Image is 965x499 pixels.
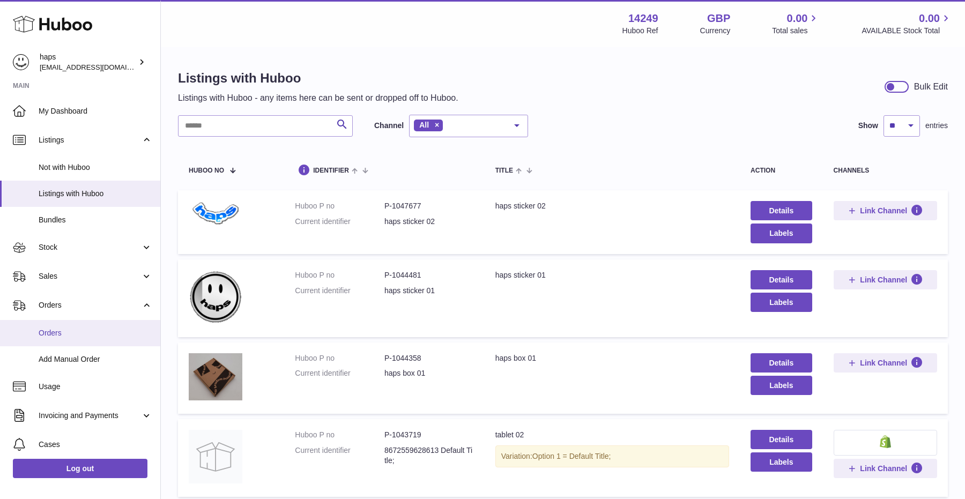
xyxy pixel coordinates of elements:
[40,52,136,72] div: haps
[39,328,152,338] span: Orders
[772,26,820,36] span: Total sales
[189,353,242,401] img: haps box 01
[295,217,384,227] dt: Current identifier
[751,452,812,472] button: Labels
[628,11,658,26] strong: 14249
[39,382,152,392] span: Usage
[384,430,474,440] dd: P-1043719
[419,121,429,129] span: All
[925,121,948,131] span: entries
[751,224,812,243] button: Labels
[834,459,937,478] button: Link Channel
[834,167,937,174] div: channels
[622,26,658,36] div: Huboo Ref
[860,275,907,285] span: Link Channel
[495,167,513,174] span: title
[751,376,812,395] button: Labels
[313,167,349,174] span: identifier
[189,270,242,324] img: haps sticker 01
[189,167,224,174] span: Huboo no
[295,286,384,296] dt: Current identifier
[495,201,729,211] div: haps sticker 02
[384,286,474,296] dd: haps sticker 01
[384,201,474,211] dd: P-1047677
[384,217,474,227] dd: haps sticker 02
[295,270,384,280] dt: Huboo P no
[295,430,384,440] dt: Huboo P no
[495,445,729,467] div: Variation:
[39,271,141,281] span: Sales
[374,121,404,131] label: Channel
[295,201,384,211] dt: Huboo P no
[787,11,808,26] span: 0.00
[495,353,729,363] div: haps box 01
[384,270,474,280] dd: P-1044481
[532,452,611,460] span: Option 1 = Default Title;
[880,435,891,448] img: shopify-small.png
[384,445,474,466] dd: 8672559628613 Default Title;
[39,440,152,450] span: Cases
[707,11,730,26] strong: GBP
[772,11,820,36] a: 0.00 Total sales
[495,270,729,280] div: haps sticker 01
[862,26,952,36] span: AVAILABLE Stock Total
[751,270,812,289] a: Details
[384,368,474,378] dd: haps box 01
[295,353,384,363] dt: Huboo P no
[914,81,948,93] div: Bulk Edit
[834,201,937,220] button: Link Channel
[700,26,731,36] div: Currency
[39,106,152,116] span: My Dashboard
[834,353,937,373] button: Link Channel
[178,92,458,104] p: Listings with Huboo - any items here can be sent or dropped off to Huboo.
[178,70,458,87] h1: Listings with Huboo
[860,464,907,473] span: Link Channel
[751,430,812,449] a: Details
[751,167,812,174] div: action
[40,63,158,71] span: [EMAIL_ADDRESS][DOMAIN_NAME]
[189,430,242,483] img: tablet 02
[39,354,152,364] span: Add Manual Order
[858,121,878,131] label: Show
[384,353,474,363] dd: P-1044358
[295,368,384,378] dt: Current identifier
[751,293,812,312] button: Labels
[751,201,812,220] a: Details
[862,11,952,36] a: 0.00 AVAILABLE Stock Total
[295,445,384,466] dt: Current identifier
[39,189,152,199] span: Listings with Huboo
[39,300,141,310] span: Orders
[834,270,937,289] button: Link Channel
[189,201,242,225] img: haps sticker 02
[39,215,152,225] span: Bundles
[751,353,812,373] a: Details
[919,11,940,26] span: 0.00
[860,358,907,368] span: Link Channel
[39,135,141,145] span: Listings
[39,242,141,252] span: Stock
[13,54,29,70] img: hello@gethaps.co.uk
[13,459,147,478] a: Log out
[39,411,141,421] span: Invoicing and Payments
[495,430,729,440] div: tablet 02
[39,162,152,173] span: Not with Huboo
[860,206,907,215] span: Link Channel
